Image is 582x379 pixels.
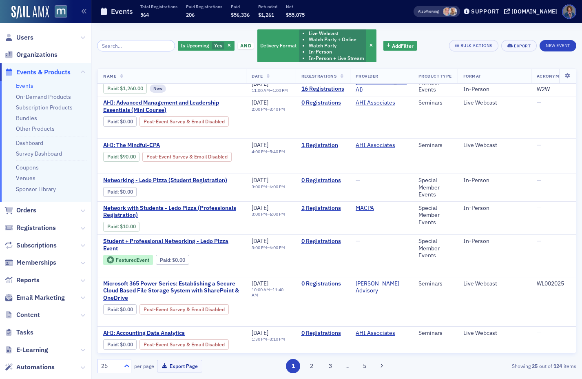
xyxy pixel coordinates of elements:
a: Other Products [16,125,55,132]
span: Registrations [16,223,56,232]
span: — [537,329,541,337]
div: Paid: 0 - $0 [156,255,189,265]
a: Venues [16,174,35,182]
label: per page [134,362,154,370]
a: Subscriptions [4,241,57,250]
div: – [252,149,285,154]
a: Paid [107,341,117,348]
span: : [107,118,120,125]
span: [DATE] [252,329,268,337]
span: $0.00 [120,306,133,312]
a: Paid [160,257,170,263]
span: : [107,154,120,160]
a: Events [16,82,33,89]
span: Email Marketing [16,293,65,302]
span: 206 [186,11,195,18]
div: Live Webcast [463,280,525,288]
input: Search… [97,40,175,51]
span: Yes [214,42,222,49]
p: Paid Registrations [186,4,222,9]
span: Delivery Format [260,42,297,49]
a: Subscription Products [16,104,73,111]
div: – [252,245,285,250]
span: $0.00 [172,257,185,263]
a: Memberships [4,258,56,267]
a: AHI: Accounting Data Analytics [103,330,240,337]
a: 16 Registrations [301,85,344,93]
a: Content [4,310,40,319]
button: 5 [357,359,372,373]
a: 1 Registration [301,142,344,149]
time: 10:00 AM [252,287,270,292]
span: : [107,306,120,312]
div: Live Webcast [463,142,525,149]
span: $55,075 [286,11,305,18]
div: Paid: 18 - $126000 [103,83,147,93]
span: — [537,176,541,184]
span: Higgins Advisory [356,280,407,294]
button: and [236,42,256,49]
span: AHI Associates [356,99,407,107]
li: Watch Party [309,42,364,49]
div: Special Member Events [418,205,452,226]
span: : [107,85,120,91]
p: Total Registrations [140,4,177,9]
button: AddFilter [383,41,417,51]
div: Live Webcast [463,330,525,337]
div: Post-Event Survey [139,116,229,126]
div: Paid: 0 - $0 [103,339,137,349]
span: — [356,176,360,184]
a: Coupons [16,164,39,171]
span: AHI: Advanced Management and Leadership Essentials (Mini Course) [103,99,240,114]
span: [DATE] [252,141,268,149]
div: W2W [537,86,567,94]
button: [DOMAIN_NAME] [504,9,560,14]
a: Survey Dashboard [16,150,62,157]
time: 3:40 PM [270,106,285,112]
span: Provider [356,73,378,79]
p: Net [286,4,305,9]
a: Events & Products [4,68,71,77]
div: Yes [178,41,235,51]
a: New Event [540,41,576,49]
div: Seminars [418,280,452,288]
a: 0 Registrations [301,330,344,337]
li: Watch Party + Online [309,36,364,42]
time: 6:00 PM [270,211,285,217]
a: SailAMX [11,6,49,19]
time: 3:00 PM [252,245,267,250]
div: Export [514,44,531,48]
div: Post-Event Survey [139,304,229,314]
button: New Event [540,40,576,51]
p: Refunded [258,4,277,9]
div: In-Person [463,86,525,94]
div: – [252,107,285,112]
a: AHI Associates [356,99,395,107]
span: [DATE] [252,99,268,106]
span: Dee Sullivan [443,7,451,16]
a: Paid [107,189,117,195]
div: Seminars [418,142,452,149]
a: 2 Registrations [301,205,344,212]
span: : [107,189,120,195]
span: $10.00 [120,223,136,230]
time: 11:40 AM [252,287,283,298]
div: Also [418,9,426,14]
div: Post-Event Survey [142,152,232,162]
time: 11:00 AM [252,87,270,93]
span: Networking - Ledo Pizza (Student Registration) [103,177,240,184]
span: — [537,99,541,106]
span: MACPA [356,205,407,212]
button: 3 [323,359,337,373]
a: Orders [4,206,36,215]
span: Registrations [301,73,337,79]
time: 5:40 PM [270,149,285,154]
a: AHI Associates [356,142,395,149]
span: $1,260.00 [120,85,143,91]
span: $0.00 [120,341,133,348]
div: [DOMAIN_NAME] [511,8,557,15]
div: – [252,88,288,93]
div: WL002025 [537,280,567,288]
li: In-Person [309,49,364,55]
